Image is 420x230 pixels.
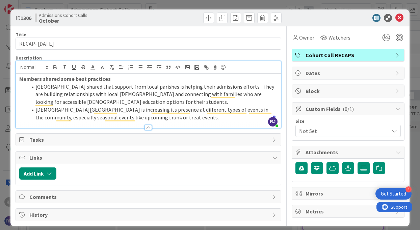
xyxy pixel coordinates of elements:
[16,38,281,50] input: type card name here...
[343,106,354,112] span: ( 0/1 )
[39,13,87,18] span: Admissions Cohort Calls
[39,18,87,23] b: October
[306,189,392,198] span: Mirrors
[295,119,401,123] div: Size
[299,126,386,136] span: Not Set
[381,190,406,197] div: Get Started
[268,117,278,127] span: RJ
[306,69,392,77] span: Dates
[306,105,392,113] span: Custom Fields
[29,193,269,201] span: Comments
[29,136,269,144] span: Tasks
[306,207,392,215] span: Metrics
[29,154,269,162] span: Links
[329,33,350,42] span: Watchers
[375,188,412,200] div: Open Get Started checklist, remaining modules: 4
[27,83,278,106] li: [GEOGRAPHIC_DATA] shared that support from local parishes is helping their admissions efforts. Th...
[16,31,26,38] label: Title
[19,75,111,82] strong: Members shared some best practices
[14,1,31,9] span: Support
[27,106,278,121] li: [DEMOGRAPHIC_DATA][GEOGRAPHIC_DATA] is increasing its presence at different types of events in th...
[16,14,31,22] span: ID
[299,33,314,42] span: Owner
[16,74,281,128] div: To enrich screen reader interactions, please activate Accessibility in Grammarly extension settings
[306,148,392,156] span: Attachments
[21,15,31,21] b: 1306
[19,167,56,180] button: Add Link
[16,55,42,61] span: Description
[306,51,392,59] span: Cohort Call RECAPS
[306,87,392,95] span: Block
[405,186,412,192] div: 4
[29,211,269,219] span: History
